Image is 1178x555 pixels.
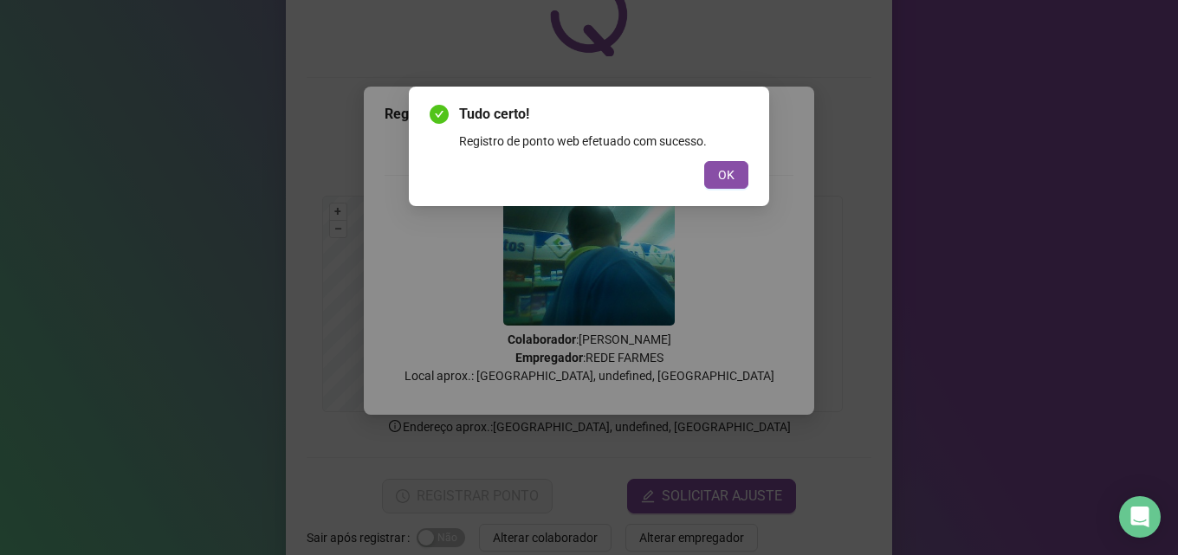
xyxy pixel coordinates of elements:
[704,161,748,189] button: OK
[1119,496,1161,538] div: Open Intercom Messenger
[459,132,748,151] div: Registro de ponto web efetuado com sucesso.
[430,105,449,124] span: check-circle
[718,165,735,184] span: OK
[459,104,748,125] span: Tudo certo!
